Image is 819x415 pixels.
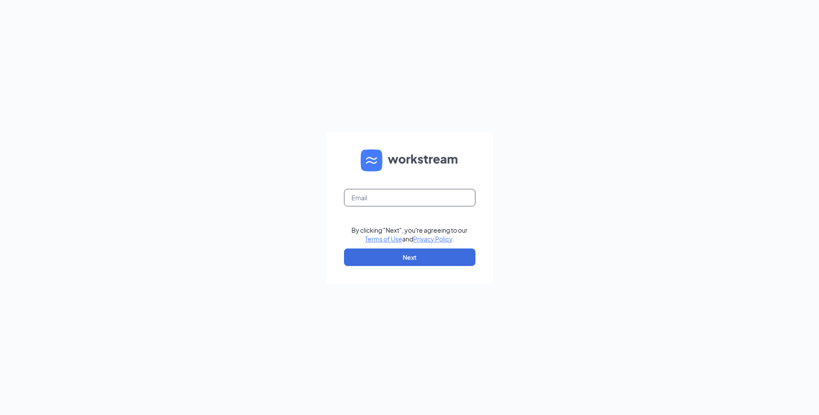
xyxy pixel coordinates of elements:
input: Email [344,189,475,206]
a: Terms of Use [365,235,402,243]
button: Next [344,248,475,266]
a: Privacy Policy [413,235,452,243]
div: By clicking "Next", you're agreeing to our and . [351,226,468,243]
img: WS logo and Workstream text [361,149,459,171]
